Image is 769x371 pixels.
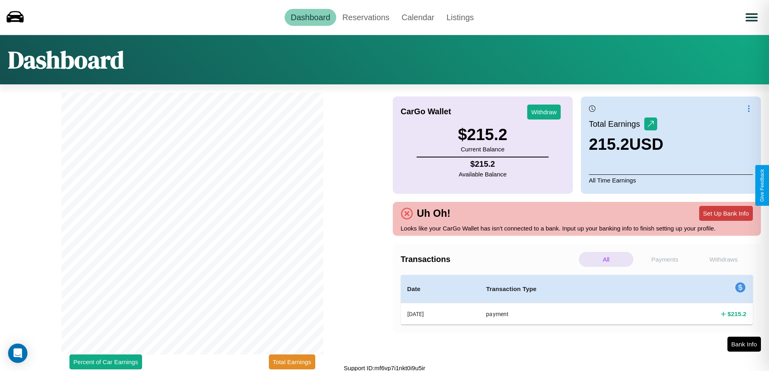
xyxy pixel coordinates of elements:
a: Reservations [336,9,396,26]
h4: Uh Oh! [413,208,455,219]
p: Current Balance [458,144,507,155]
p: Total Earnings [589,117,644,131]
div: Give Feedback [759,169,765,202]
h4: CarGo Wallet [401,107,451,116]
a: Listings [440,9,480,26]
button: Total Earnings [269,354,315,369]
p: Looks like your CarGo Wallet has isn't connected to a bank. Input up your banking info to finish ... [401,223,753,234]
th: payment [480,303,647,325]
p: All [579,252,633,267]
button: Bank Info [727,337,761,352]
h1: Dashboard [8,43,124,76]
p: All Time Earnings [589,174,753,186]
h4: $ 215.2 [727,310,746,318]
button: Withdraw [527,105,561,119]
th: [DATE] [401,303,480,325]
h3: $ 215.2 [458,126,507,144]
p: Available Balance [459,169,507,180]
h4: Date [407,284,474,294]
p: Payments [637,252,692,267]
button: Set Up Bank Info [699,206,753,221]
h4: Transactions [401,255,577,264]
table: simple table [401,275,753,325]
h4: Transaction Type [486,284,641,294]
button: Percent of Car Earnings [69,354,142,369]
a: Dashboard [285,9,336,26]
div: Open Intercom Messenger [8,344,27,363]
h4: $ 215.2 [459,159,507,169]
a: Calendar [396,9,440,26]
h3: 215.2 USD [589,135,664,153]
p: Withdraws [696,252,751,267]
button: Open menu [740,6,763,29]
